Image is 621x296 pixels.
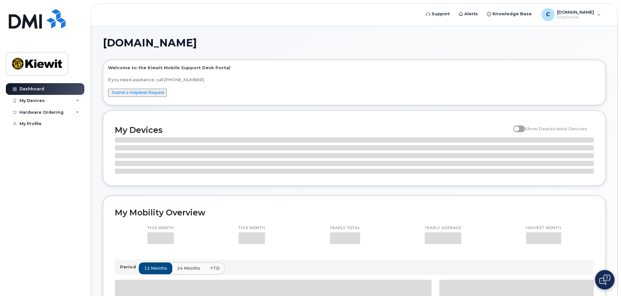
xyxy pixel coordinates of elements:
[526,225,561,231] p: Highest month
[120,264,139,270] p: Period
[115,125,510,135] h2: My Devices
[103,38,197,48] span: [DOMAIN_NAME]
[599,275,610,285] img: Open chat
[147,225,174,231] p: This month
[513,122,518,128] input: Show Deactivated Devices
[112,90,164,95] a: Submit a Helpdesk Request
[115,208,594,217] h2: My Mobility Overview
[108,77,601,83] p: If you need assistance, call [PHONE_NUMBER]
[177,265,200,271] span: 24 months
[108,89,167,97] button: Submit a Helpdesk Request
[425,225,461,231] p: Yearly average
[330,225,360,231] p: Yearly total
[525,126,587,131] span: Show Deactivated Devices
[238,225,265,231] p: This month
[108,65,601,71] p: Welcome to the Kiewit Mobile Support Desk Portal
[210,265,220,271] span: YTD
